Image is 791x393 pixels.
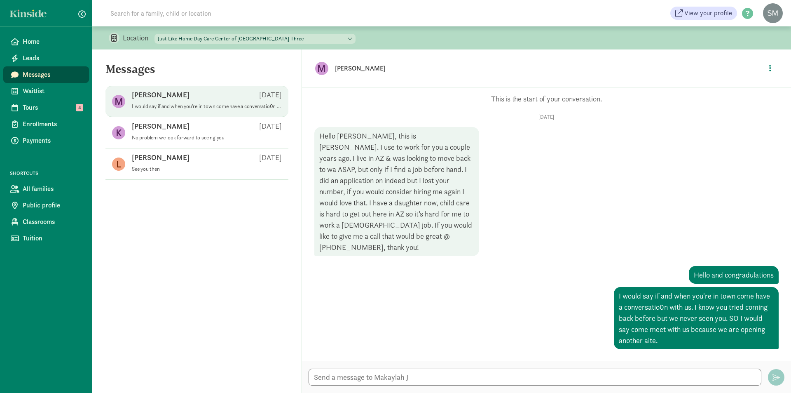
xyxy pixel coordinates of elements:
[23,184,82,194] span: All families
[335,63,594,74] p: [PERSON_NAME]
[132,134,282,141] p: No problem we look forward to seeing you
[112,158,125,171] figure: L
[3,197,89,214] a: Public profile
[132,166,282,172] p: See you then
[3,50,89,66] a: Leads
[23,233,82,243] span: Tuition
[23,200,82,210] span: Public profile
[76,104,83,111] span: 4
[3,132,89,149] a: Payments
[132,153,190,162] p: [PERSON_NAME]
[23,53,82,63] span: Leads
[3,99,89,116] a: Tours 4
[132,121,190,131] p: [PERSON_NAME]
[259,121,282,131] p: [DATE]
[23,217,82,227] span: Classrooms
[3,214,89,230] a: Classrooms
[3,66,89,83] a: Messages
[112,95,125,108] figure: M
[614,287,779,349] div: I would say if and when you're in town come have a conversatio0n with us. I know you tried coming...
[684,8,732,18] span: View your profile
[132,103,282,110] p: I would say if and when you're in town come have a conversatio0n with us. I know you tried coming...
[3,181,89,197] a: All families
[105,5,337,21] input: Search for a family, child or location
[314,94,779,104] p: This is the start of your conversation.
[259,90,282,100] p: [DATE]
[689,266,779,284] div: Hello and congradulations
[3,230,89,247] a: Tuition
[670,7,737,20] a: View your profile
[259,153,282,162] p: [DATE]
[92,63,302,82] h5: Messages
[315,62,328,75] figure: M
[23,37,82,47] span: Home
[314,127,479,256] div: Hello [PERSON_NAME], this is [PERSON_NAME]. I use to work for you a couple years ago. I live in A...
[23,86,82,96] span: Waitlist
[123,33,154,43] p: Location
[3,116,89,132] a: Enrollments
[112,126,125,139] figure: K
[23,119,82,129] span: Enrollments
[3,33,89,50] a: Home
[23,103,82,113] span: Tours
[314,114,779,120] p: [DATE]
[132,90,190,100] p: [PERSON_NAME]
[3,83,89,99] a: Waitlist
[23,136,82,146] span: Payments
[23,70,82,80] span: Messages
